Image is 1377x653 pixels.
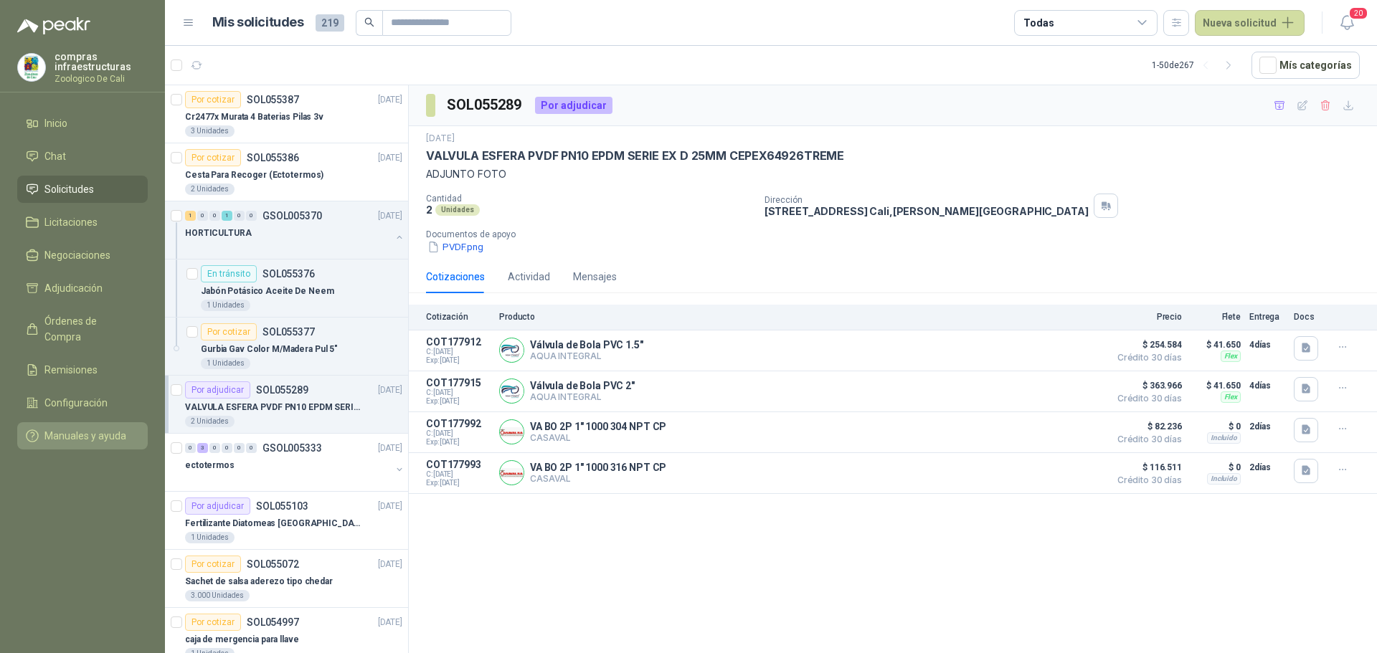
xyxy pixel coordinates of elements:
a: Adjudicación [17,275,148,302]
p: SOL055103 [256,501,308,511]
span: $ 116.511 [1110,459,1182,476]
span: Órdenes de Compra [44,313,134,345]
h1: Mis solicitudes [212,12,304,33]
a: Por cotizarSOL055386[DATE] Cesta Para Recoger (Ectotermos)2 Unidades [165,143,408,201]
p: SOL055386 [247,153,299,163]
a: Por adjudicarSOL055103[DATE] Fertilizante Diatomeas [GEOGRAPHIC_DATA] 25kg Polvo1 Unidades [165,492,408,550]
span: Exp: [DATE] [426,479,491,487]
div: 2 Unidades [185,183,235,195]
div: 1 - 50 de 267 [1152,54,1240,77]
p: VALVULA ESFERA PVDF PN10 EPDM SERIE EX D 25MM CEPEX64926TREME [185,401,364,414]
p: CASAVAL [530,432,666,443]
a: 1 0 0 1 0 0 GSOL005370[DATE] HORTICULTURA [185,207,405,253]
span: Inicio [44,115,67,131]
p: 2 [426,204,432,216]
span: Solicitudes [44,181,94,197]
div: 0 [209,211,220,221]
div: 1 Unidades [201,358,250,369]
div: 0 [234,211,245,221]
p: VALVULA ESFERA PVDF PN10 EPDM SERIE EX D 25MM CEPEX64926TREME [426,148,844,163]
p: caja de mergencia para llave [185,633,299,647]
span: Manuales y ayuda [44,428,126,444]
p: 4 días [1249,377,1285,394]
div: Por adjudicar [185,381,250,399]
p: SOL054997 [247,617,299,627]
p: [DATE] [378,151,402,165]
img: Company Logo [18,54,45,81]
p: Entrega [1249,312,1285,322]
p: [DATE] [378,500,402,513]
p: compras infraestructuras [55,52,148,72]
h3: SOL055289 [447,94,524,116]
p: VA BO 2P 1" 1000 316 NPT CP [530,462,666,473]
a: 0 3 0 0 0 0 GSOL005333[DATE] ectotermos [185,439,405,485]
div: 1 Unidades [201,300,250,311]
p: Cr2477x Murata 4 Baterias Pilas 3v [185,110,323,124]
p: $ 0 [1191,459,1241,476]
span: Crédito 30 días [1110,476,1182,485]
span: $ 82.236 [1110,418,1182,435]
p: AQUA INTEGRAL [530,391,635,402]
a: Licitaciones [17,209,148,236]
span: Adjudicación [44,280,103,296]
div: Por cotizar [185,556,241,573]
span: Crédito 30 días [1110,435,1182,444]
p: Cantidad [426,194,753,204]
p: HORTICULTURA [185,227,252,240]
p: AQUA INTEGRAL [530,351,643,361]
span: $ 254.584 [1110,336,1182,353]
p: COT177912 [426,336,491,348]
p: Dirección [765,195,1089,205]
span: Negociaciones [44,247,110,263]
span: C: [DATE] [426,470,491,479]
p: 2 días [1249,418,1285,435]
p: 2 días [1249,459,1285,476]
p: SOL055376 [262,269,315,279]
p: 4 días [1249,336,1285,353]
span: Configuración [44,395,108,411]
button: Mís categorías [1251,52,1360,79]
span: C: [DATE] [426,348,491,356]
p: SOL055377 [262,327,315,337]
p: ADJUNTO FOTO [426,166,1360,182]
span: Licitaciones [44,214,98,230]
a: Remisiones [17,356,148,383]
div: 0 [234,443,245,453]
p: GSOL005333 [262,443,322,453]
p: Producto [499,312,1102,322]
p: $ 41.650 [1191,336,1241,353]
p: $ 0 [1191,418,1241,435]
div: 0 [185,443,196,453]
a: Por cotizarSOL055072[DATE] Sachet de salsa aderezo tipo chedar3.000 Unidades [165,550,408,608]
p: Válvula de Bola PVC 2" [530,380,635,391]
p: Precio [1110,312,1182,322]
div: Cotizaciones [426,269,485,285]
img: Logo peakr [17,17,90,34]
a: Órdenes de Compra [17,308,148,351]
div: 0 [246,211,257,221]
a: Configuración [17,389,148,416]
div: 2 Unidades [185,416,235,427]
div: Por cotizar [185,91,241,108]
div: Todas [1023,15,1054,31]
p: Cotización [426,312,491,322]
div: 3 [197,443,208,453]
p: Flete [1191,312,1241,322]
p: Fertilizante Diatomeas [GEOGRAPHIC_DATA] 25kg Polvo [185,517,364,530]
div: Actividad [508,269,550,285]
div: Por cotizar [185,149,241,166]
span: C: [DATE] [426,429,491,438]
div: 0 [246,443,257,453]
a: Manuales y ayuda [17,422,148,449]
a: Inicio [17,110,148,137]
p: [DATE] [378,383,402,397]
a: Por cotizarSOL055377Gurbia Gav Color M/Madera Pul 5"1 Unidades [165,318,408,376]
button: Nueva solicitud [1195,10,1305,36]
div: Por adjudicar [535,97,612,114]
p: [DATE] [378,93,402,107]
p: Zoologico De Cali [55,75,148,83]
p: SOL055072 [247,559,299,569]
span: Exp: [DATE] [426,356,491,365]
p: SOL055387 [247,95,299,105]
span: 20 [1348,6,1368,20]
